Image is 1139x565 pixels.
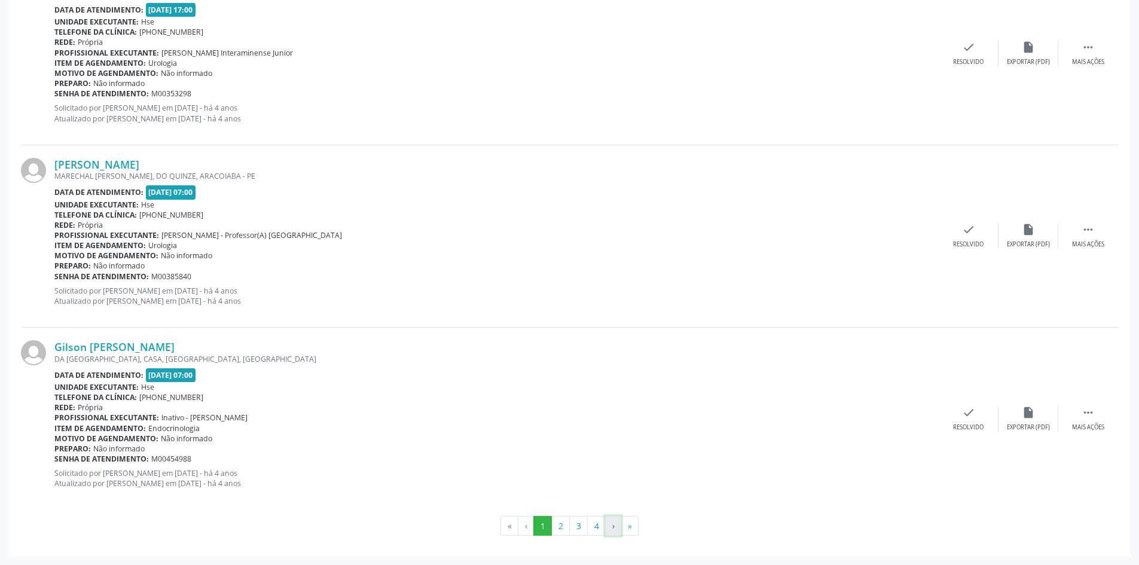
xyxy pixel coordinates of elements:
div: Exportar (PDF) [1007,240,1050,249]
span: [DATE] 17:00 [146,3,196,17]
b: Rede: [54,402,75,413]
span: [PHONE_NUMBER] [139,392,203,402]
b: Data de atendimento: [54,5,143,15]
i: insert_drive_file [1022,406,1035,419]
i: check [962,406,975,419]
span: Hse [141,382,154,392]
b: Rede: [54,220,75,230]
span: Não informado [93,78,145,88]
span: [PHONE_NUMBER] [139,27,203,37]
b: Profissional executante: [54,230,159,240]
p: Solicitado por [PERSON_NAME] em [DATE] - há 4 anos Atualizado por [PERSON_NAME] em [DATE] - há 4 ... [54,103,939,123]
a: Gilson [PERSON_NAME] [54,340,175,353]
b: Unidade executante: [54,382,139,392]
div: MARECHAL [PERSON_NAME], DO QUINZE, ARACOIABA - PE [54,171,939,181]
ul: Pagination [21,516,1118,536]
span: Urologia [148,58,177,68]
span: [DATE] 07:00 [146,185,196,199]
div: Resolvido [953,240,984,249]
b: Profissional executante: [54,413,159,423]
span: Hse [141,200,154,210]
div: Exportar (PDF) [1007,58,1050,66]
b: Motivo de agendamento: [54,68,158,78]
a: [PERSON_NAME] [54,158,139,171]
b: Unidade executante: [54,17,139,27]
span: Própria [78,402,103,413]
span: Não informado [93,261,145,271]
button: Go to page 2 [551,516,570,536]
div: Exportar (PDF) [1007,423,1050,432]
b: Motivo de agendamento: [54,251,158,261]
div: Mais ações [1072,423,1104,432]
img: img [21,158,46,183]
span: M00385840 [151,271,191,282]
i:  [1082,406,1095,419]
b: Data de atendimento: [54,370,143,380]
span: M00454988 [151,454,191,464]
b: Senha de atendimento: [54,88,149,99]
div: Mais ações [1072,58,1104,66]
b: Item de agendamento: [54,240,146,251]
div: Resolvido [953,423,984,432]
div: DA [GEOGRAPHIC_DATA], CASA, [GEOGRAPHIC_DATA], [GEOGRAPHIC_DATA] [54,354,939,364]
button: Go to next page [605,516,621,536]
span: Endocrinologia [148,423,200,433]
b: Rede: [54,37,75,47]
span: Urologia [148,240,177,251]
div: Mais ações [1072,240,1104,249]
span: Hse [141,17,154,27]
b: Telefone da clínica: [54,210,137,220]
img: img [21,340,46,365]
b: Item de agendamento: [54,423,146,433]
button: Go to page 1 [533,516,552,536]
p: Solicitado por [PERSON_NAME] em [DATE] - há 4 anos Atualizado por [PERSON_NAME] em [DATE] - há 4 ... [54,286,939,306]
i: insert_drive_file [1022,223,1035,236]
span: Própria [78,220,103,230]
b: Motivo de agendamento: [54,433,158,444]
button: Go to page 4 [587,516,606,536]
span: [PERSON_NAME] Interaminense Junior [161,48,293,58]
b: Data de atendimento: [54,187,143,197]
span: Própria [78,37,103,47]
i: insert_drive_file [1022,41,1035,54]
span: [PHONE_NUMBER] [139,210,203,220]
b: Unidade executante: [54,200,139,210]
button: Go to page 3 [569,516,588,536]
i: check [962,223,975,236]
span: Não informado [161,251,212,261]
b: Telefone da clínica: [54,27,137,37]
span: Não informado [93,444,145,454]
b: Preparo: [54,78,91,88]
span: Não informado [161,433,212,444]
i:  [1082,223,1095,236]
span: Não informado [161,68,212,78]
div: Resolvido [953,58,984,66]
span: [DATE] 07:00 [146,368,196,382]
span: Inativo - [PERSON_NAME] [161,413,248,423]
span: M00353298 [151,88,191,99]
span: [PERSON_NAME] - Professor(A) [GEOGRAPHIC_DATA] [161,230,342,240]
button: Go to last page [621,516,639,536]
b: Preparo: [54,444,91,454]
b: Senha de atendimento: [54,271,149,282]
i:  [1082,41,1095,54]
i: check [962,41,975,54]
b: Senha de atendimento: [54,454,149,464]
b: Profissional executante: [54,48,159,58]
p: Solicitado por [PERSON_NAME] em [DATE] - há 4 anos Atualizado por [PERSON_NAME] em [DATE] - há 4 ... [54,468,939,488]
b: Item de agendamento: [54,58,146,68]
b: Telefone da clínica: [54,392,137,402]
b: Preparo: [54,261,91,271]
